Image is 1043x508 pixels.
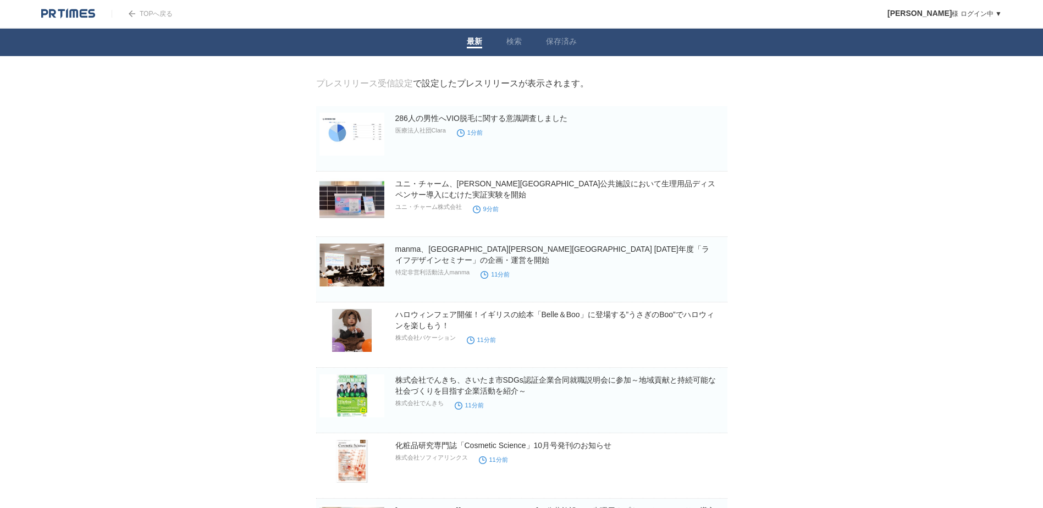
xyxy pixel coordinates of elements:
[395,441,612,450] a: 化粧品研究専門誌「Cosmetic Science」10月号発刊のお知らせ
[395,114,567,123] a: 286人の男性へVIO脱毛に関する意識調査しました
[395,268,470,277] p: 特定非営利活動法人manma
[395,179,716,199] a: ユニ・チャーム、[PERSON_NAME][GEOGRAPHIC_DATA]公共施設において生理用品ディスペンサー導入にむけた実証実験を開始
[319,440,384,483] img: 化粧品研究専門誌「Cosmetic Science」10月号発刊のお知らせ
[473,206,499,212] time: 9分前
[395,126,446,135] p: 医療法人社団Clara
[546,37,577,48] a: 保存済み
[319,374,384,417] img: 株式会社でんきち、さいたま市SDGs認証企業合同就職説明会に参加～地域貢献と持続可能な社会づくりを目指す企業活動を紹介～
[479,456,508,463] time: 11分前
[319,113,384,156] img: 286人の男性へVIO脱毛に関する意識調査しました
[395,203,462,211] p: ユニ・チャーム株式会社
[467,336,496,343] time: 11分前
[457,129,483,136] time: 1分前
[316,79,413,88] a: プレスリリース受信設定
[129,10,135,17] img: arrow.png
[395,245,709,264] a: manma、[GEOGRAPHIC_DATA][PERSON_NAME][GEOGRAPHIC_DATA] [DATE]年度「ライフデザインセミナー」の企画・運営を開始
[41,8,95,19] img: logo.png
[319,244,384,286] img: manma、愛知県豊田市 令和7年度「ライフデザインセミナー」の企画・運営を開始
[316,78,589,90] div: で設定したプレスリリースが表示されます。
[319,309,384,352] img: ハロウィンフェア開催！イギリスの絵本「Belle＆Boo」に登場する”うさぎのBoo”でハロウィンを楽しもう！
[112,10,173,18] a: TOPへ戻る
[887,10,1002,18] a: [PERSON_NAME]様 ログイン中 ▼
[395,399,444,407] p: 株式会社でんきち
[395,334,456,342] p: 株式会社バケーション
[506,37,522,48] a: 検索
[395,454,468,462] p: 株式会社ソフィアリンクス
[455,402,484,408] time: 11分前
[887,9,952,18] span: [PERSON_NAME]
[481,271,510,278] time: 11分前
[319,178,384,221] img: ユニ・チャーム、渋谷区公共施設において生理用品ディスペンサー導入にむけた実証実験を開始
[395,376,716,395] a: 株式会社でんきち、さいたま市SDGs認証企業合同就職説明会に参加～地域貢献と持続可能な社会づくりを目指す企業活動を紹介～
[395,310,714,330] a: ハロウィンフェア開催！イギリスの絵本「Belle＆Boo」に登場する”うさぎのBoo”でハロウィンを楽しもう！
[467,37,482,48] a: 最新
